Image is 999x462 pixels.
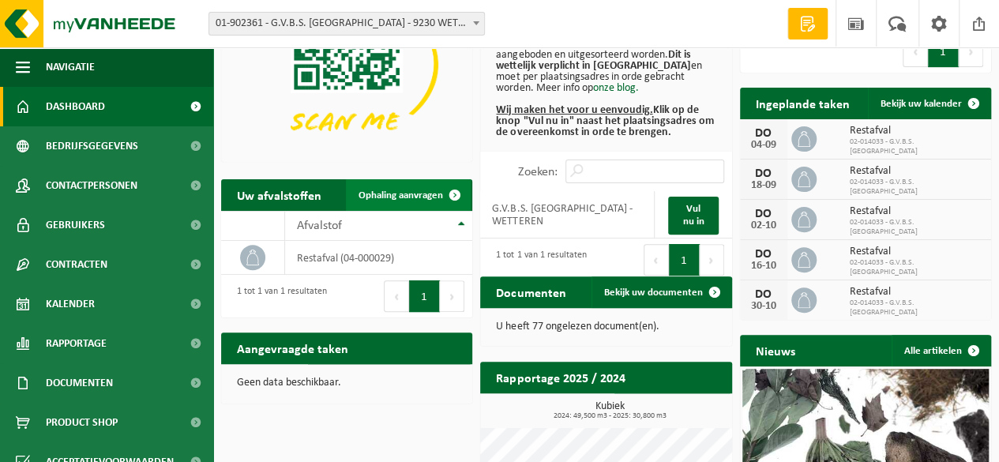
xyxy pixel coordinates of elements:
[480,276,581,307] h2: Documenten
[208,12,485,36] span: 01-902361 - G.V.B.S. SINT-GERTRUDISBASISSC - 9230 WETTEREN, FLORIMOND LEIRENSSTRAAT 31
[46,166,137,205] span: Contactpersonen
[850,258,983,277] span: 02-014033 - G.V.B.S. [GEOGRAPHIC_DATA]
[748,140,779,151] div: 04-09
[480,191,655,239] td: G.V.B.S. [GEOGRAPHIC_DATA] - WETTEREN
[46,47,95,87] span: Navigatie
[740,335,811,366] h2: Nieuws
[229,279,327,314] div: 1 tot 1 van 1 resultaten
[881,99,962,109] span: Bekijk uw kalender
[614,393,730,424] a: Bekijk rapportage
[409,280,440,312] button: 1
[346,179,471,211] a: Ophaling aanvragen
[46,87,105,126] span: Dashboard
[740,88,866,118] h2: Ingeplande taken
[46,284,95,324] span: Kalender
[850,137,983,156] span: 02-014033 - G.V.B.S. [GEOGRAPHIC_DATA]
[903,36,928,67] button: Previous
[209,13,484,35] span: 01-902361 - G.V.B.S. SINT-GERTRUDISBASISSC - 9230 WETTEREN, FLORIMOND LEIRENSSTRAAT 31
[850,218,983,237] span: 02-014033 - G.V.B.S. [GEOGRAPHIC_DATA]
[297,220,342,232] span: Afvalstof
[480,362,640,393] h2: Rapportage 2025 / 2024
[850,165,983,178] span: Restafval
[748,248,779,261] div: DO
[644,244,669,276] button: Previous
[748,220,779,231] div: 02-10
[748,127,779,140] div: DO
[496,104,713,138] b: Klik op de knop "Vul nu in" naast het plaatsingsadres om de overeenkomst in orde te brengen.
[748,180,779,191] div: 18-09
[748,167,779,180] div: DO
[959,36,983,67] button: Next
[850,246,983,258] span: Restafval
[748,261,779,272] div: 16-10
[892,335,990,366] a: Alle artikelen
[46,363,113,403] span: Documenten
[850,286,983,299] span: Restafval
[488,242,586,277] div: 1 tot 1 van 1 resultaten
[46,126,138,166] span: Bedrijfsgegevens
[496,321,715,332] p: U heeft 77 ongelezen document(en).
[237,377,456,389] p: Geen data beschikbaar.
[359,190,443,201] span: Ophaling aanvragen
[592,82,638,94] a: onze blog.
[748,34,846,69] div: 1 tot 1 van 1 resultaten
[592,276,730,308] a: Bekijk uw documenten
[850,125,983,137] span: Restafval
[850,205,983,218] span: Restafval
[928,36,959,67] button: 1
[221,332,364,363] h2: Aangevraagde taken
[285,241,472,275] td: restafval (04-000029)
[518,166,558,178] label: Zoeken:
[669,244,700,276] button: 1
[850,178,983,197] span: 02-014033 - G.V.B.S. [GEOGRAPHIC_DATA]
[384,280,409,312] button: Previous
[748,288,779,301] div: DO
[46,324,107,363] span: Rapportage
[868,88,990,119] a: Bekijk uw kalender
[496,49,690,72] b: Dit is wettelijk verplicht in [GEOGRAPHIC_DATA]
[221,179,337,210] h2: Uw afvalstoffen
[440,280,464,312] button: Next
[748,208,779,220] div: DO
[488,401,731,420] h3: Kubiek
[700,244,724,276] button: Next
[496,104,652,116] u: Wij maken het voor u eenvoudig.
[604,287,703,298] span: Bekijk uw documenten
[850,299,983,317] span: 02-014033 - G.V.B.S. [GEOGRAPHIC_DATA]
[488,412,731,420] span: 2024: 49,500 m3 - 2025: 30,800 m3
[46,205,105,245] span: Gebruikers
[668,197,718,235] a: Vul nu in
[748,301,779,312] div: 30-10
[46,403,118,442] span: Product Shop
[46,245,107,284] span: Contracten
